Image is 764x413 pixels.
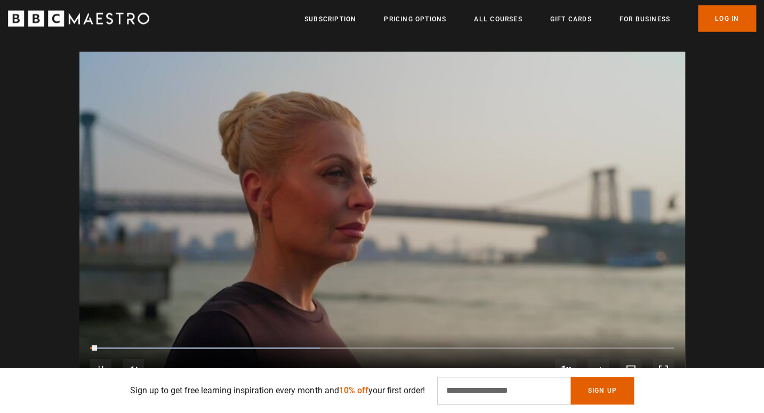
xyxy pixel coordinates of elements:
[304,14,356,25] a: Subscription
[588,359,609,380] span: auto
[130,384,424,397] p: Sign up to get free learning inspiration every month and your first order!
[619,14,670,25] a: For business
[90,359,111,380] button: Pause
[620,359,641,380] button: Captions
[79,52,685,392] video-js: Video Player
[339,385,368,395] span: 10% off
[8,11,149,27] svg: BBC Maestro
[570,377,633,404] button: Sign Up
[304,5,756,32] nav: Primary
[123,359,144,380] button: Mute
[90,347,673,350] div: Progress Bar
[698,5,756,32] a: Log In
[588,359,609,380] div: Current quality: 360p
[653,359,674,380] button: Fullscreen
[550,14,591,25] a: Gift Cards
[474,14,522,25] a: All Courses
[555,359,576,380] button: Playback Rate
[384,14,446,25] a: Pricing Options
